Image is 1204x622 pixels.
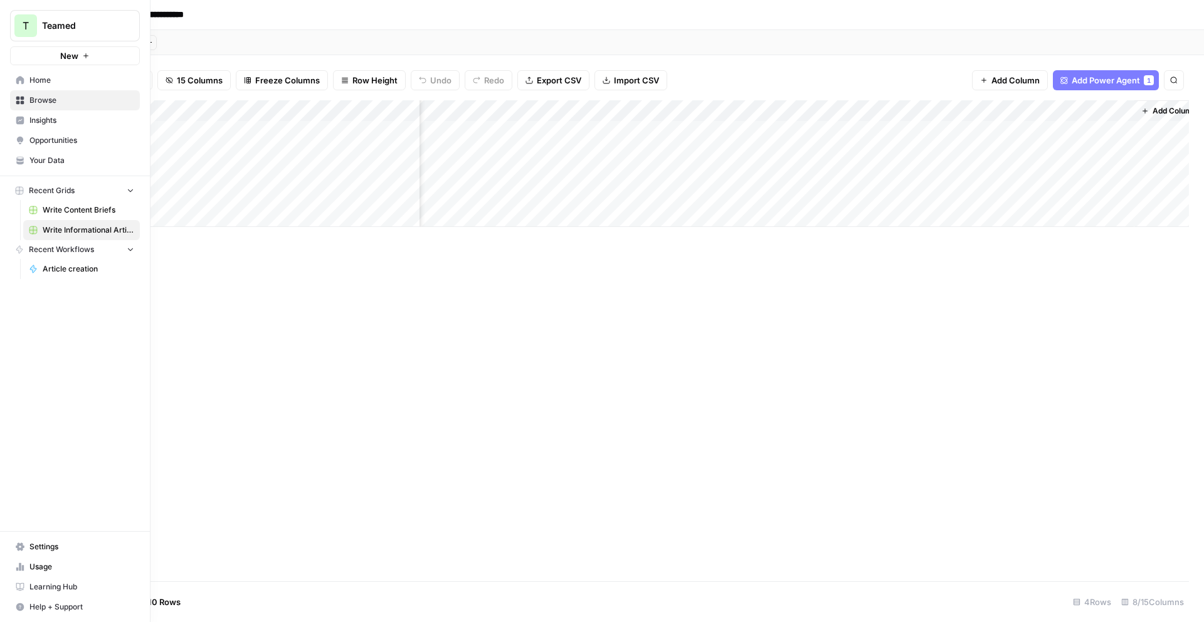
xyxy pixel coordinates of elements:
span: New [60,50,78,62]
span: 15 Columns [177,74,223,87]
span: Help + Support [29,601,134,613]
a: Write Content Briefs [23,200,140,220]
span: Add Power Agent [1072,74,1140,87]
a: Your Data [10,150,140,171]
span: Teamed [42,19,118,32]
span: Article creation [43,263,134,275]
a: Insights [10,110,140,130]
button: Add Power Agent1 [1053,70,1159,90]
button: Recent Workflows [10,240,140,259]
span: Recent Grids [29,185,75,196]
span: Opportunities [29,135,134,146]
span: Undo [430,74,451,87]
span: Add 10 Rows [130,596,181,608]
a: Opportunities [10,130,140,150]
span: Write Informational Article [43,224,134,236]
button: Export CSV [517,70,589,90]
button: Workspace: Teamed [10,10,140,41]
div: 1 [1144,75,1154,85]
button: Undo [411,70,460,90]
span: Browse [29,95,134,106]
span: Freeze Columns [255,74,320,87]
span: Export CSV [537,74,581,87]
div: 8/15 Columns [1116,592,1189,612]
a: Usage [10,557,140,577]
button: New [10,46,140,65]
span: Row Height [352,74,398,87]
span: Settings [29,541,134,552]
button: Add Column [972,70,1048,90]
a: Article creation [23,259,140,279]
span: Your Data [29,155,134,166]
span: Redo [484,74,504,87]
a: Learning Hub [10,577,140,597]
span: Add Column [1153,105,1196,117]
span: Write Content Briefs [43,204,134,216]
span: Usage [29,561,134,572]
span: Add Column [991,74,1040,87]
span: T [23,18,29,33]
button: Add Column [1136,103,1201,119]
span: Home [29,75,134,86]
div: 4 Rows [1068,592,1116,612]
button: Recent Grids [10,181,140,200]
span: Learning Hub [29,581,134,593]
span: Import CSV [614,74,659,87]
a: Browse [10,90,140,110]
a: Write Informational Article [23,220,140,240]
span: Insights [29,115,134,126]
a: Home [10,70,140,90]
button: Freeze Columns [236,70,328,90]
button: Row Height [333,70,406,90]
button: 15 Columns [157,70,231,90]
span: 1 [1147,75,1151,85]
button: Help + Support [10,597,140,617]
button: Redo [465,70,512,90]
a: Settings [10,537,140,557]
button: Import CSV [594,70,667,90]
span: Recent Workflows [29,244,94,255]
